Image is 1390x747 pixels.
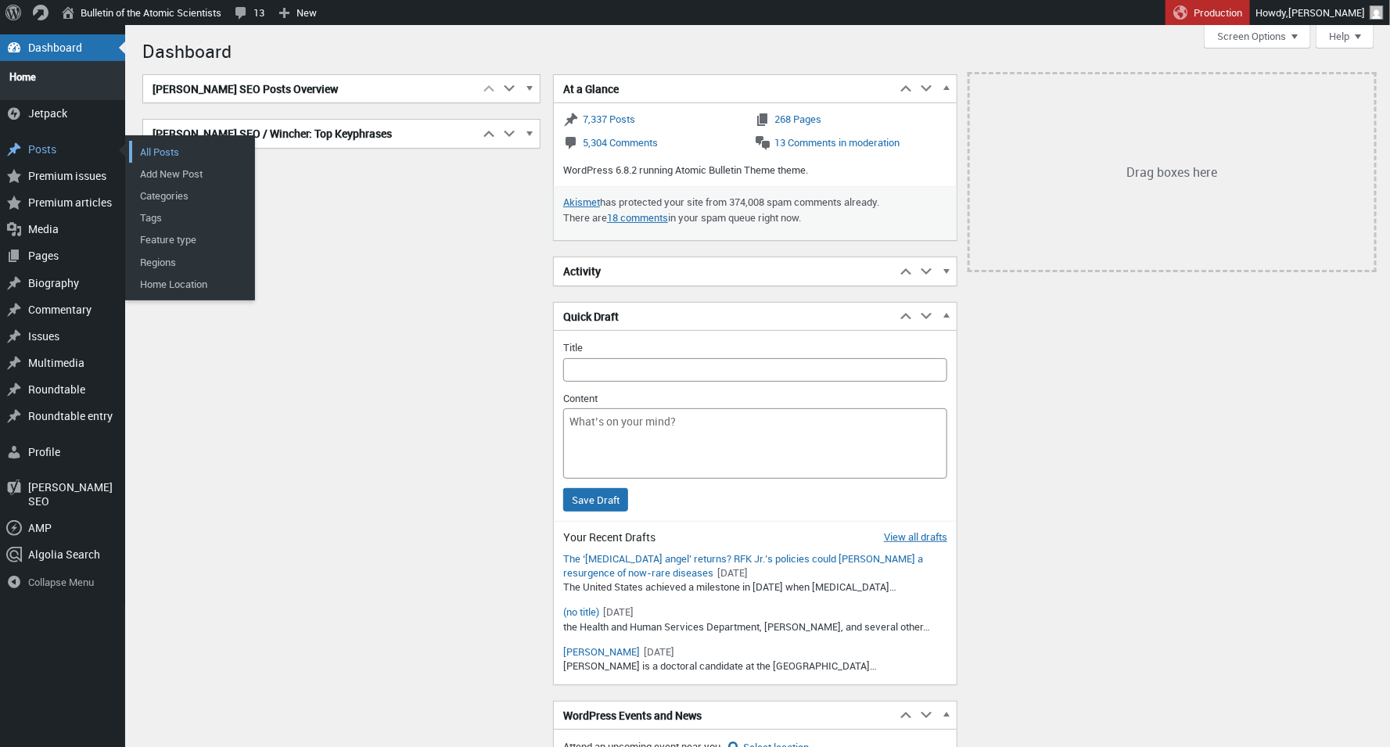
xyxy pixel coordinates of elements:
a: 13 Comments in moderation [756,135,900,149]
a: Categories [129,185,254,207]
a: Edit “The ‘strangling angel’ returns? RFK Jr.’s policies could foster a resurgence of now-rare di... [563,551,923,580]
a: View all drafts [884,530,947,544]
a: Tags [129,207,254,228]
a: Feature type [129,228,254,250]
time: [DATE] [644,645,674,659]
a: Regions [129,251,254,273]
a: Edit “(no title)” [563,605,599,619]
button: Help [1316,25,1374,48]
h1: Dashboard [142,33,1374,66]
span: Quick Draft [563,309,619,325]
span: [PERSON_NAME] [1288,5,1365,20]
a: Edit “Arush Lal” [563,645,640,659]
a: 18 comments [607,210,668,224]
a: Add New Post [129,163,254,185]
time: [DATE] [603,605,634,619]
span: WordPress 6.8.2 running Atomic Bulletin Theme theme. [563,163,808,177]
h2: [PERSON_NAME] SEO Posts Overview [143,75,479,103]
h2: WordPress Events and News [554,702,896,730]
a: 5,304 Comments [563,135,658,149]
a: Akismet [563,195,600,209]
button: Screen Options [1204,25,1311,48]
a: All Posts [129,141,254,163]
label: Content [563,391,598,405]
time: [DATE] [717,566,748,580]
p: [PERSON_NAME] is a doctoral candidate at the [GEOGRAPHIC_DATA]… [563,659,947,674]
h2: Activity [554,257,896,286]
a: 268 Pages [756,112,822,126]
h2: Your Recent Drafts [563,530,947,545]
label: Title [563,340,583,354]
a: 7,337 Posts [563,112,635,126]
p: the Health and Human Services Department, [PERSON_NAME], and several other… [563,620,947,635]
h2: [PERSON_NAME] SEO / Wincher: Top Keyphrases [143,120,479,148]
a: Home Location [129,273,254,295]
p: The United States achieved a milestone in [DATE] when [MEDICAL_DATA]… [563,580,947,595]
p: has protected your site from 374,008 spam comments already. There are in your spam queue right now. [563,195,947,225]
input: Save Draft [563,488,628,512]
h2: At a Glance [554,75,896,103]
